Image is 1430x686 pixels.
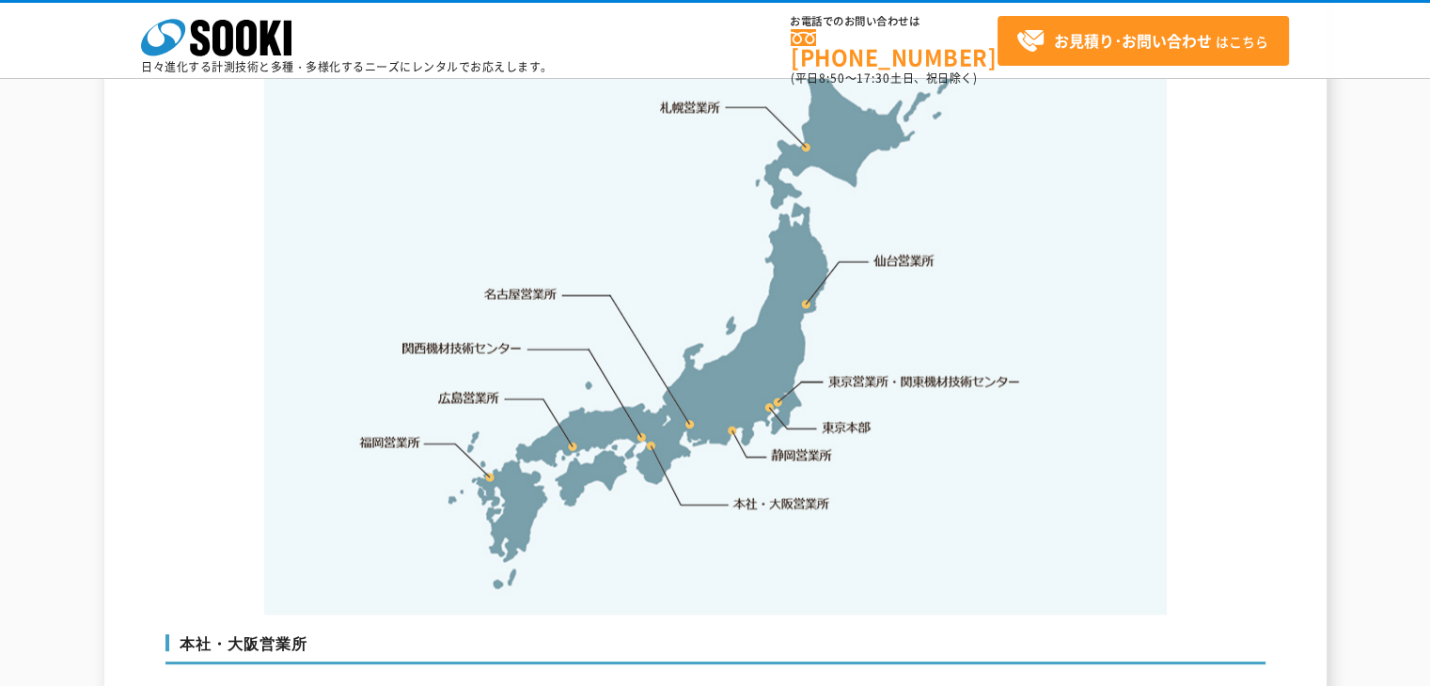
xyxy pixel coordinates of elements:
a: 広島営業所 [439,388,500,407]
a: [PHONE_NUMBER] [791,29,998,68]
a: 仙台営業所 [873,252,935,271]
img: 事業拠点一覧 [264,23,1167,616]
span: 17:30 [856,70,890,86]
a: お見積り･お問い合わせはこちら [998,16,1289,66]
span: (平日 ～ 土日、祝日除く) [791,70,977,86]
a: 関西機材技術センター [402,339,522,358]
a: 札幌営業所 [660,98,721,117]
span: お電話でのお問い合わせは [791,16,998,27]
a: 静岡営業所 [771,446,832,465]
a: 東京営業所・関東機材技術センター [829,372,1022,391]
a: 本社・大阪営業所 [731,494,830,513]
h3: 本社・大阪営業所 [165,634,1265,664]
strong: お見積り･お問い合わせ [1054,29,1212,52]
span: はこちら [1016,27,1268,55]
span: 8:50 [819,70,845,86]
a: 名古屋営業所 [484,286,558,304]
p: 日々進化する計測技術と多種・多様化するニーズにレンタルでお応えします。 [141,61,553,72]
a: 東京本部 [823,419,872,438]
a: 福岡営業所 [359,433,420,452]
